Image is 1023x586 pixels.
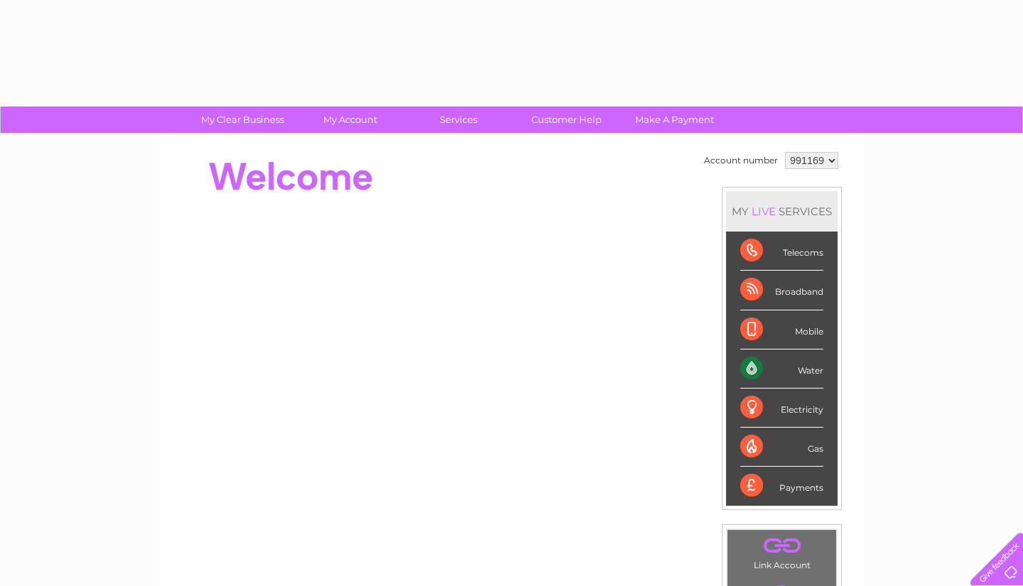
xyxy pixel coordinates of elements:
a: . [731,533,833,558]
div: LIVE [749,205,779,218]
div: Mobile [740,310,823,349]
td: Link Account [727,529,837,574]
a: Make A Payment [616,107,733,133]
a: My Clear Business [184,107,301,133]
td: Account number [700,148,781,173]
div: Gas [740,428,823,467]
div: Broadband [740,271,823,310]
div: MY SERVICES [726,191,838,232]
a: Customer Help [508,107,625,133]
div: Water [740,349,823,389]
div: Electricity [740,389,823,428]
div: Payments [740,467,823,505]
a: My Account [292,107,409,133]
a: Services [400,107,517,133]
div: Telecoms [740,232,823,271]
